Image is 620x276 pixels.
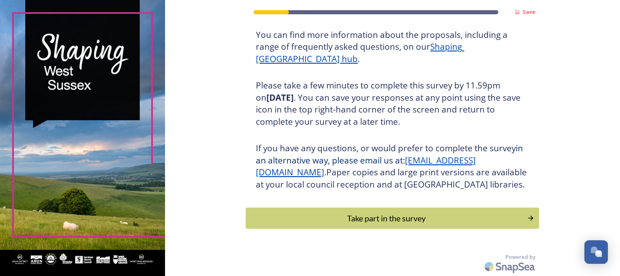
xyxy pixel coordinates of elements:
strong: Save [522,8,535,15]
a: [EMAIL_ADDRESS][DOMAIN_NAME] [256,155,476,178]
a: Shaping [GEOGRAPHIC_DATA] hub [256,41,464,64]
button: Continue [246,208,539,229]
h3: You can find more information about the proposals, including a range of frequently asked question... [256,29,529,65]
strong: [DATE] [266,92,294,103]
div: Take part in the survey [250,212,523,224]
h3: Please take a few minutes to complete this survey by 11.59pm on . You can save your responses at ... [256,79,529,128]
h3: If you have any questions, or would prefer to complete the survey Paper copies and large print ve... [256,142,529,190]
span: . [324,166,326,178]
img: SnapSea Logo [482,257,539,276]
span: Powered by [506,253,535,261]
button: Open Chat [584,240,608,264]
span: in an alternative way, please email us at: [256,142,525,166]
